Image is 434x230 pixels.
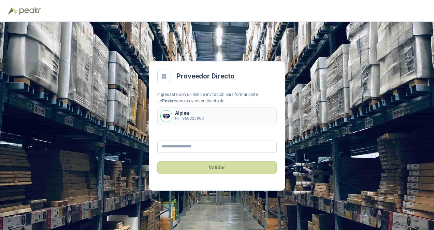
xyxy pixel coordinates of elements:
[175,111,204,115] p: Alpina
[157,161,277,174] button: Validar
[161,111,172,122] img: Company Logo
[176,71,234,82] h2: Proveedor Directo
[8,8,18,14] img: Logo
[175,115,204,122] p: NIT
[157,91,277,104] div: Ingresaste con un link de invitación para formar parte de como proveedor directo de:
[182,116,204,121] b: 860025900
[19,7,41,15] img: Peakr
[162,99,174,103] b: Peakr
